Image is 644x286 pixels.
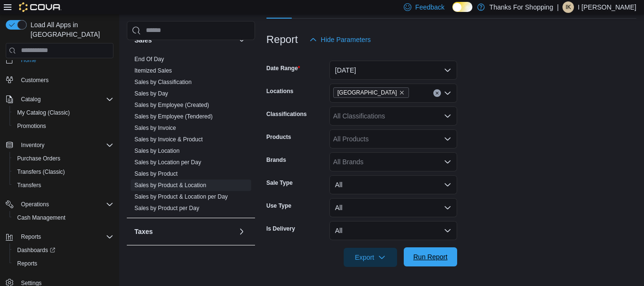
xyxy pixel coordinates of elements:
span: IK [565,1,571,13]
span: Run Report [413,252,448,262]
span: Reports [13,258,113,269]
a: Itemized Sales [134,67,172,74]
span: Catalog [17,94,113,105]
button: Catalog [17,94,44,105]
button: Promotions [10,119,117,133]
button: Operations [17,199,53,210]
span: Harbour Landing [333,87,409,98]
span: Transfers (Classic) [17,168,65,176]
a: Sales by Day [134,90,168,97]
button: Export [344,248,397,267]
a: Sales by Location [134,148,180,154]
span: My Catalog (Classic) [13,107,113,118]
button: Transfers (Classic) [10,165,117,179]
p: I [PERSON_NAME] [578,1,636,13]
input: Dark Mode [452,2,472,12]
a: Cash Management [13,212,69,223]
span: Purchase Orders [17,155,61,162]
a: Sales by Invoice [134,125,176,131]
p: | [557,1,559,13]
span: Operations [21,201,49,208]
a: Sales by Product & Location per Day [134,193,228,200]
span: Reports [21,233,41,241]
span: Reports [17,260,37,267]
button: Clear input [433,89,441,97]
button: Reports [10,257,117,270]
a: Reports [13,258,41,269]
span: Reports [17,231,113,243]
span: Transfers (Classic) [13,166,113,178]
span: Dashboards [13,244,113,256]
a: Customers [17,74,52,86]
h3: Report [266,34,298,45]
label: Date Range [266,64,300,72]
a: Home [17,54,40,66]
label: Brands [266,156,286,164]
span: Customers [21,76,49,84]
span: Promotions [13,120,113,132]
button: Operations [2,198,117,211]
button: Sales [236,34,247,46]
span: Sales by Location per Day [134,159,201,166]
button: All [329,175,457,194]
a: Sales by Product & Location [134,182,206,189]
a: Transfers [13,180,45,191]
a: My Catalog (Classic) [13,107,74,118]
span: My Catalog (Classic) [17,109,70,117]
button: Purchase Orders [10,152,117,165]
span: Home [17,54,113,66]
a: Sales by Product [134,170,178,177]
button: All [329,221,457,240]
span: Transfers [13,180,113,191]
h3: Taxes [134,227,153,236]
span: Load All Apps in [GEOGRAPHIC_DATA] [27,20,113,39]
button: Home [2,53,117,67]
button: Transfers [10,179,117,192]
button: Open list of options [444,135,451,143]
a: Promotions [13,120,50,132]
button: Reports [2,230,117,244]
span: Catalog [21,95,41,103]
span: Sales by Location [134,147,180,155]
span: Inventory [17,139,113,151]
button: Remove Harbour Landing from selection in this group [399,90,405,95]
button: [DATE] [329,61,457,80]
span: Customers [17,74,113,85]
span: Sales by Product & Location [134,181,206,189]
a: Sales by Classification [134,79,192,85]
button: Run Report [404,247,457,266]
button: Taxes [134,227,234,236]
label: Products [266,133,291,141]
span: Home [21,56,36,64]
button: Inventory [2,138,117,152]
span: Dashboards [17,246,55,254]
button: Open list of options [444,89,451,97]
span: Sales by Invoice & Product [134,136,203,143]
span: End Of Day [134,55,164,63]
button: Taxes [236,226,247,237]
span: Feedback [415,2,444,12]
a: Sales by Employee (Created) [134,102,209,108]
button: Reports [17,231,45,243]
button: Sales [134,35,234,45]
span: Sales by Classification [134,78,192,86]
button: Customers [2,73,117,86]
label: Sale Type [266,179,293,187]
span: Cash Management [17,214,65,222]
span: [GEOGRAPHIC_DATA] [337,88,397,97]
span: Export [349,248,391,267]
label: Locations [266,87,294,95]
a: Sales by Employee (Tendered) [134,113,213,120]
button: Inventory [17,139,48,151]
button: My Catalog (Classic) [10,106,117,119]
a: Transfers (Classic) [13,166,69,178]
span: Transfers [17,181,41,189]
button: Hide Parameters [306,30,375,49]
a: Sales by Location per Day [134,159,201,166]
span: Promotions [17,122,46,130]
